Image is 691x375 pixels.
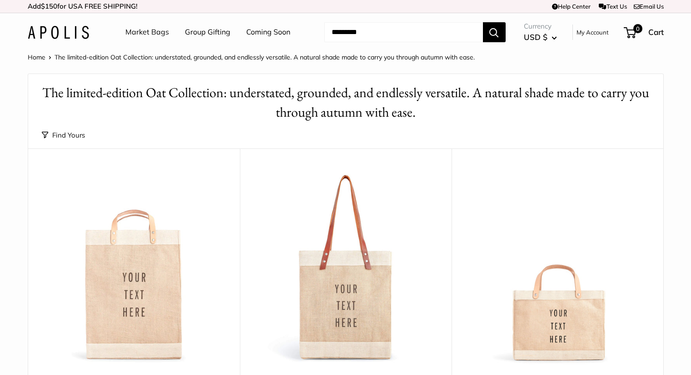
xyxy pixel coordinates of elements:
[461,171,654,365] a: Petite Market Bag in Naturaldescription_Effortless style that elevates every moment
[125,25,169,39] a: Market Bags
[185,25,230,39] a: Group Gifting
[524,32,547,42] span: USD $
[552,3,591,10] a: Help Center
[524,30,557,44] button: USD $
[37,171,231,365] img: Market Bag in Natural
[625,25,664,39] a: 0 Cart
[524,20,557,33] span: Currency
[42,83,650,122] h1: The limited-edition Oat Collection: understated, grounded, and endlessly versatile. A natural sha...
[55,53,475,61] span: The limited-edition Oat Collection: understated, grounded, and endlessly versatile. A natural sha...
[648,27,664,37] span: Cart
[28,51,475,63] nav: Breadcrumb
[246,25,290,39] a: Coming Soon
[249,171,442,365] img: description_Make it yours with custom printed text.
[577,27,609,38] a: My Account
[249,171,442,365] a: description_Make it yours with custom printed text.description_The Original Market bag in its 4 n...
[324,22,483,42] input: Search...
[633,24,642,33] span: 0
[483,22,506,42] button: Search
[634,3,664,10] a: Email Us
[42,129,85,142] button: Find Yours
[461,171,654,365] img: Petite Market Bag in Natural
[28,26,89,39] img: Apolis
[41,2,57,10] span: $150
[28,53,45,61] a: Home
[599,3,626,10] a: Text Us
[37,171,231,365] a: Market Bag in NaturalMarket Bag in Natural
